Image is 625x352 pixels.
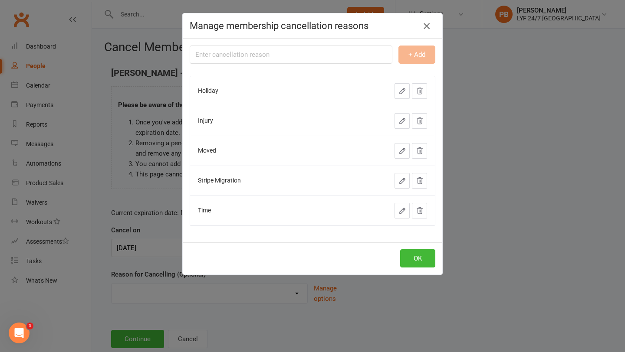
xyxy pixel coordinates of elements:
[9,323,30,343] iframe: Intercom live chat
[190,46,392,64] input: Enter cancellation reason
[400,249,435,267] button: OK
[26,323,33,329] span: 1
[420,19,434,33] button: Close
[198,147,216,154] span: Moved
[190,20,435,31] h4: Manage membership cancellation reasons
[198,207,211,214] span: Time
[198,177,241,184] span: Stripe Migration
[198,117,213,124] span: Injury
[198,87,218,94] span: Holiday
